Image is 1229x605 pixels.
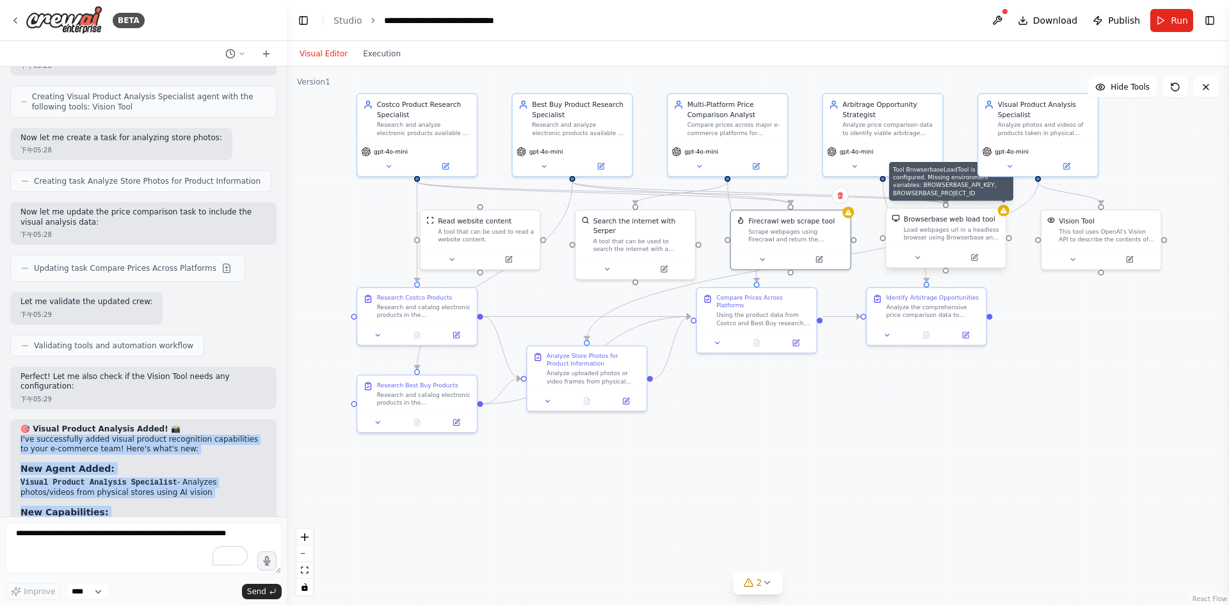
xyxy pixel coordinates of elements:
p: Now let me create a task for analyzing store photos: [20,133,222,143]
span: gpt-4o-mini [374,148,408,156]
div: Analyze the comprehensive price comparison data to identify profitable arbitrage opportunities fo... [886,303,980,319]
strong: New Capabilities: [20,507,109,517]
img: BrowserbaseLoadTool [892,214,900,222]
button: Run [1150,9,1193,32]
button: No output available [396,417,437,428]
button: Hide Tools [1088,77,1157,97]
button: Switch to previous chat [220,46,251,61]
span: gpt-4o-mini [684,148,718,156]
div: Identify Arbitrage OpportunitiesAnalyze the comprehensive price comparison data to identify profi... [866,287,987,346]
div: React Flow controls [296,529,313,595]
span: 2 [757,576,762,589]
button: zoom in [296,529,313,545]
g: Edge from 1e4d25f3-0f29-4e42-a384-405b34a29b38 to 3795a13a-83d4-4b66-9f94-3e29f76ce1d9 [653,312,691,383]
button: Open in side panel [947,252,1002,263]
button: Open in side panel [418,161,473,172]
img: Logo [26,6,102,35]
div: Research Costco Products [377,294,453,302]
g: Edge from 20f98ba7-1219-4c7f-a881-d67166a5a06f to d6a03dfc-3e79-41de-b72b-7d3bbb349fa0 [568,182,951,204]
div: Compare prices across major e-commerce platforms for {product_category}, identifying significant ... [687,121,782,136]
button: Execution [355,46,408,61]
button: Publish [1088,9,1145,32]
a: Studio [333,15,362,26]
div: BETA [113,13,145,28]
span: Updating task Compare Prices Across Platforms [34,263,216,273]
button: 2 [734,571,783,595]
div: Analyze Store Photos for Product Information [547,352,641,367]
button: No output available [396,329,437,341]
button: Open in side panel [574,161,629,172]
div: Using the product data from Costco and Best Buy research, conduct additional price comparisons ac... [716,311,810,327]
div: Compare Prices Across PlatformsUsing the product data from Costco and Best Buy research, conduct ... [696,287,817,354]
div: Arbitrage Opportunity Strategist [842,100,936,119]
button: Start a new chat [256,46,277,61]
span: Send [247,586,266,597]
div: ScrapeWebsiteToolRead website contentA tool that can be used to read a website content. [419,209,540,270]
div: Scrape webpages using Firecrawl and return the contents [748,228,844,243]
div: This tool uses OpenAI's Vision API to describe the contents of an image. [1059,228,1155,243]
strong: New Agent Added: [20,464,115,474]
div: A tool that can be used to read a website content. [438,228,534,243]
div: Research and analyze electronic products available on Best Buy, gathering comprehensive data abou... [532,121,626,136]
button: Open in side panel [609,396,643,407]
button: Open in side panel [440,417,473,428]
div: 下午05:29 [20,310,152,319]
p: Let me validate the updated crew: [20,297,152,307]
span: Creating Visual Product Analysis Specialist agent with the following tools: Vision Tool [32,92,266,112]
span: Download [1033,14,1078,27]
span: Publish [1108,14,1140,27]
button: Open in side panel [884,161,939,172]
div: Best Buy Product Research Specialist [532,100,626,119]
span: Improve [24,586,55,597]
div: Read website content [438,216,511,226]
div: Best Buy Product Research SpecialistResearch and analyze electronic products available on Best Bu... [511,93,632,177]
span: Run [1171,14,1188,27]
div: Research Best Buy ProductsResearch and catalog electronic products in the {product_category} cate... [357,375,478,433]
img: SerperDevTool [581,216,589,224]
g: Edge from 2cc862cb-51ea-41ff-a593-741f77d3aeb9 to 3795a13a-83d4-4b66-9f94-3e29f76ce1d9 [723,182,762,282]
g: Edge from d51f2b68-722a-4507-a489-c32613fdb942 to 4838c271-3e93-4899-a595-0db2d1a43c11 [878,182,931,282]
div: Costco Product Research SpecialistResearch and analyze electronic products available on Costco, g... [357,93,478,177]
div: Compare Prices Across Platforms [716,294,810,309]
div: Research and analyze electronic products available on Costco, gathering detailed information abou... [377,121,471,136]
button: Visual Editor [292,46,355,61]
button: Open in side panel [949,329,982,341]
button: Show right sidebar [1201,12,1219,29]
g: Edge from 8be3a455-e612-4f07-b982-931cbd8d9143 to 1e4d25f3-0f29-4e42-a384-405b34a29b38 [582,182,1043,340]
div: Analyze photos and videos of products taken in physical stores to extract detailed product inform... [998,121,1092,136]
div: 下午05:28 [20,230,266,239]
div: Multi-Platform Price Comparison AnalystCompare prices across major e-commerce platforms for {prod... [667,93,788,177]
g: Edge from 6384b456-cd70-470c-b513-e33a6b17eb89 to 016763d5-1ff8-4309-a8bd-4c510e892734 [412,182,422,282]
button: toggle interactivity [296,579,313,595]
span: gpt-4o-mini [840,148,874,156]
nav: breadcrumb [333,14,528,27]
div: Vision Tool [1059,216,1095,226]
span: Validating tools and automation workflow [34,341,193,351]
div: Costco Product Research Specialist [377,100,471,119]
div: Research Costco ProductsResearch and catalog electronic products in the {product_category} catego... [357,287,478,346]
span: Hide Tools [1111,82,1150,92]
div: Browserbase web load tool [904,214,995,224]
button: Open in side panel [1102,254,1157,265]
span: gpt-4o-mini [529,148,563,156]
button: Open in side panel [728,161,783,172]
button: Improve [5,583,61,600]
p: Perfect! Let me also check if the Vision Tool needs any configuration: [20,372,266,392]
g: Edge from 20f98ba7-1219-4c7f-a881-d67166a5a06f to cdfd7a9e-9b11-47ed-979e-0c5229909bf3 [412,182,577,369]
g: Edge from 016763d5-1ff8-4309-a8bd-4c510e892734 to 3795a13a-83d4-4b66-9f94-3e29f76ce1d9 [483,312,691,321]
div: Tool BrowserbaseLoadTool is not configured. Missing environment variables: BROWSERBASE_API_KEY, B... [889,162,1013,201]
button: No output available [736,337,777,349]
button: Hide left sidebar [294,12,312,29]
strong: 🎯 Visual Product Analysis Added! 📸 [20,424,181,433]
button: fit view [296,562,313,579]
div: Research Best Buy Products [377,382,458,389]
div: Search the internet with Serper [593,216,689,236]
button: zoom out [296,545,313,562]
button: Open in side panel [792,254,847,265]
div: Analyze uploaded photos or video frames from physical stores (Costco, Best Buy, etc.) to extract ... [547,369,641,385]
span: Creating task Analyze Store Photos for Product Information [34,176,261,186]
button: No output available [566,396,607,407]
a: React Flow attribution [1193,595,1227,602]
button: Open in side panel [1039,161,1094,172]
div: SerperDevToolSearch the internet with SerperA tool that can be used to search the internet with a... [575,209,696,280]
